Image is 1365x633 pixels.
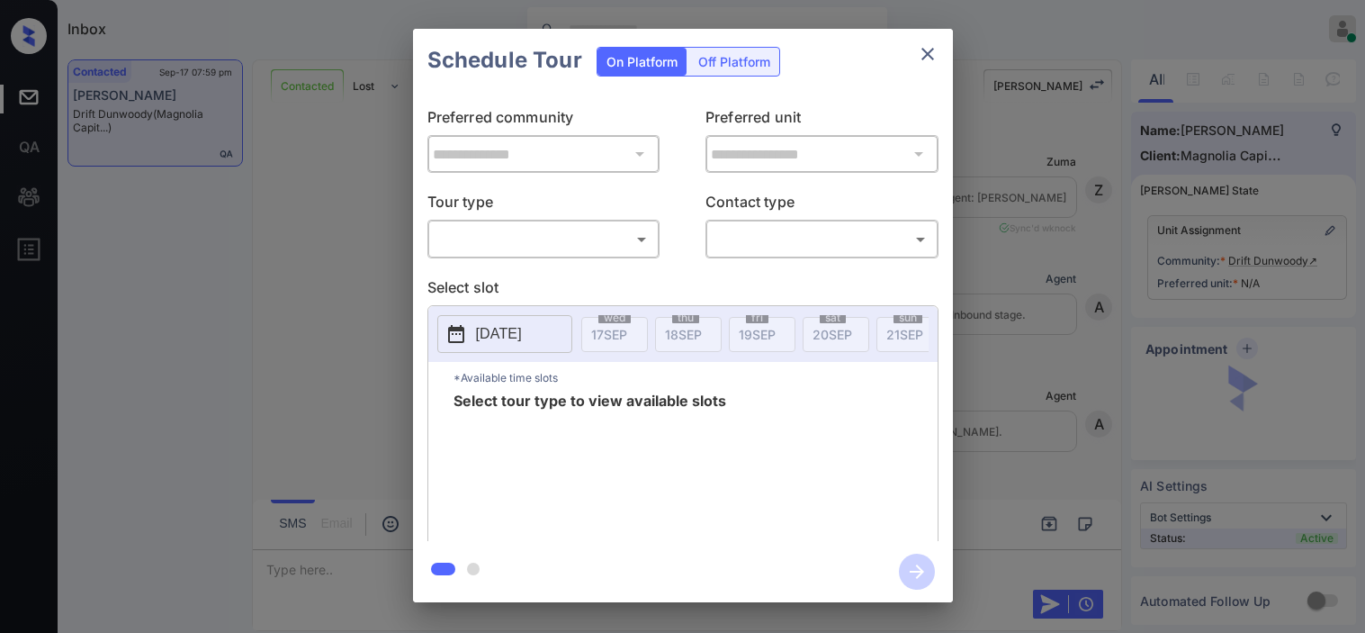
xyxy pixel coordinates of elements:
[454,393,726,538] span: Select tour type to view available slots
[427,106,660,135] p: Preferred community
[454,362,938,393] p: *Available time slots
[427,276,938,305] p: Select slot
[437,315,572,353] button: [DATE]
[427,191,660,220] p: Tour type
[910,36,946,72] button: close
[689,48,779,76] div: Off Platform
[597,48,687,76] div: On Platform
[705,191,938,220] p: Contact type
[413,29,597,92] h2: Schedule Tour
[476,323,522,345] p: [DATE]
[705,106,938,135] p: Preferred unit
